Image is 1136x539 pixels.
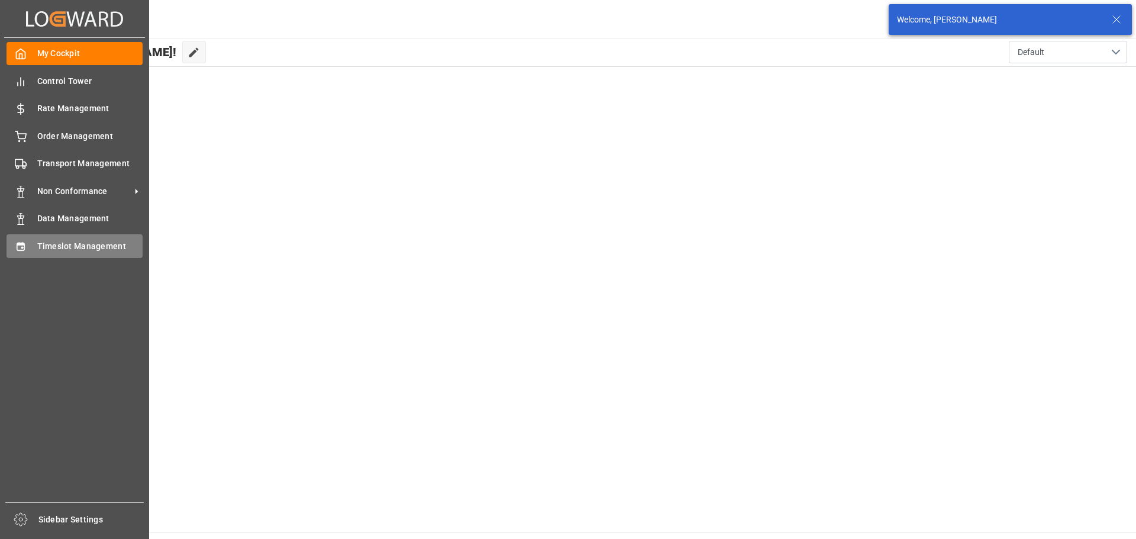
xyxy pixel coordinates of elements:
[37,47,143,60] span: My Cockpit
[49,41,176,63] span: Hello [PERSON_NAME]!
[7,207,143,230] a: Data Management
[37,157,143,170] span: Transport Management
[7,234,143,257] a: Timeslot Management
[897,14,1100,26] div: Welcome, [PERSON_NAME]
[37,75,143,88] span: Control Tower
[37,102,143,115] span: Rate Management
[38,514,144,526] span: Sidebar Settings
[1009,41,1127,63] button: open menu
[1018,46,1044,59] span: Default
[37,185,131,198] span: Non Conformance
[7,42,143,65] a: My Cockpit
[37,130,143,143] span: Order Management
[7,97,143,120] a: Rate Management
[37,212,143,225] span: Data Management
[37,240,143,253] span: Timeslot Management
[7,124,143,147] a: Order Management
[7,152,143,175] a: Transport Management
